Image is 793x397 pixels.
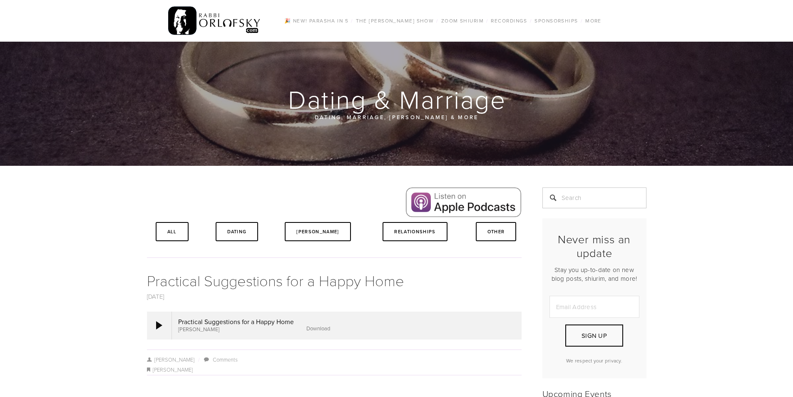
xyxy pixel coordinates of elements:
[439,15,486,26] a: Zoom Shiurim
[476,222,517,241] a: Other
[549,265,639,283] p: Stay you up-to-date on new blog posts, shiurim, and more!
[549,296,639,318] input: Email Address
[168,5,261,37] img: RabbiOrlofsky.com
[488,15,529,26] a: Recordings
[582,331,607,340] span: Sign Up
[549,357,639,364] p: We respect your privacy.
[147,86,647,112] h1: Dating & Marriage
[213,356,238,363] a: Comments
[581,17,583,24] span: /
[153,366,193,373] a: [PERSON_NAME]
[436,17,438,24] span: /
[147,270,404,290] a: Practical Suggestions for a Happy Home
[353,15,437,26] a: The [PERSON_NAME] Show
[383,222,447,241] a: Relationships
[147,356,195,363] a: [PERSON_NAME]
[530,17,532,24] span: /
[285,222,351,241] a: [PERSON_NAME]
[542,187,646,208] input: Search
[549,232,639,260] h2: Never miss an update
[197,112,597,122] p: Dating, Marriage, [PERSON_NAME] & More
[147,292,164,301] a: [DATE]
[216,222,259,241] a: Dating
[306,325,330,332] a: Download
[583,15,604,26] a: More
[194,356,203,363] span: /
[351,17,353,24] span: /
[565,325,623,347] button: Sign Up
[156,222,189,241] a: All
[486,17,488,24] span: /
[532,15,580,26] a: Sponsorships
[282,15,351,26] a: 🎉 NEW! Parasha in 5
